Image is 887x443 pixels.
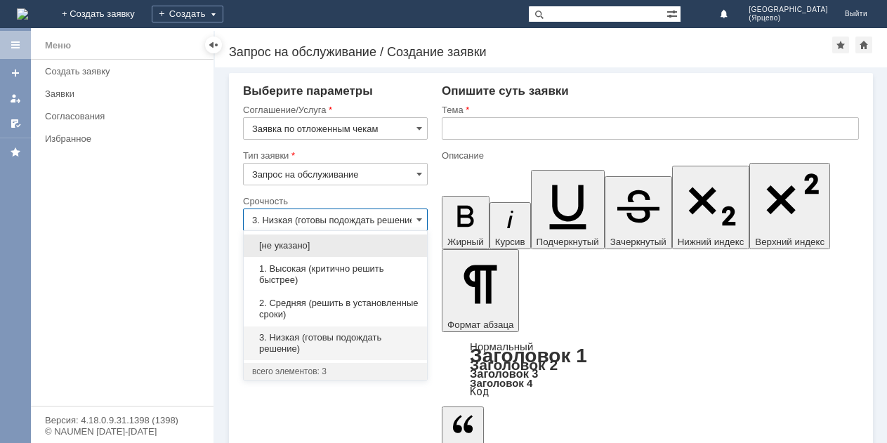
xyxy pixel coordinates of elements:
span: Верхний индекс [755,237,824,247]
span: Расширенный поиск [666,6,681,20]
div: всего элементов: 3 [252,366,419,377]
div: Сделать домашней страницей [855,37,872,53]
button: Нижний индекс [672,166,750,249]
button: Жирный [442,196,490,249]
div: Описание [442,151,856,160]
span: (Ярцево) [749,14,828,22]
span: 3. Низкая (готовы подождать решение) [252,332,419,355]
div: Тема [442,105,856,114]
span: Жирный [447,237,484,247]
button: Формат абзаца [442,249,519,332]
div: Заявки [45,88,205,99]
span: [GEOGRAPHIC_DATA] [749,6,828,14]
div: Запрос на обслуживание / Создание заявки [229,45,832,59]
div: Создать заявку [45,66,205,77]
a: Мои заявки [4,87,27,110]
a: Заголовок 2 [470,357,558,373]
a: Создать заявку [39,60,211,82]
button: Подчеркнутый [531,170,605,249]
div: Скрыть меню [205,37,222,53]
span: Подчеркнутый [537,237,599,247]
div: Избранное [45,133,190,144]
span: 1. Высокая (критично решить быстрее) [252,263,419,286]
a: Перейти на домашнюю страницу [17,8,28,20]
a: Заголовок 1 [470,345,587,366]
div: © NAUMEN [DATE]-[DATE] [45,427,199,436]
span: Нижний индекс [678,237,744,247]
div: Согласования [45,111,205,121]
a: Заявки [39,83,211,105]
div: Формат абзаца [442,342,859,397]
span: Курсив [495,237,525,247]
a: Согласования [39,105,211,127]
img: logo [17,8,28,20]
a: Заголовок 3 [470,367,538,380]
a: Создать заявку [4,62,27,84]
a: Нормальный [470,340,533,352]
div: Соглашение/Услуга [243,105,425,114]
div: Меню [45,37,71,54]
span: Зачеркнутый [610,237,666,247]
div: Тип заявки [243,151,425,160]
a: Заголовок 4 [470,377,532,389]
a: Код [470,385,489,398]
span: Выберите параметры [243,84,373,98]
span: [не указано] [252,240,419,251]
div: Срочность [243,197,425,206]
div: Создать [152,6,223,22]
button: Верхний индекс [749,163,830,249]
span: 2. Средняя (решить в установленные сроки) [252,298,419,320]
div: Версия: 4.18.0.9.31.1398 (1398) [45,416,199,425]
button: Курсив [490,202,531,249]
button: Зачеркнутый [605,176,672,249]
a: Мои согласования [4,112,27,135]
div: Добавить в избранное [832,37,849,53]
span: Формат абзаца [447,319,513,330]
span: Опишите суть заявки [442,84,569,98]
